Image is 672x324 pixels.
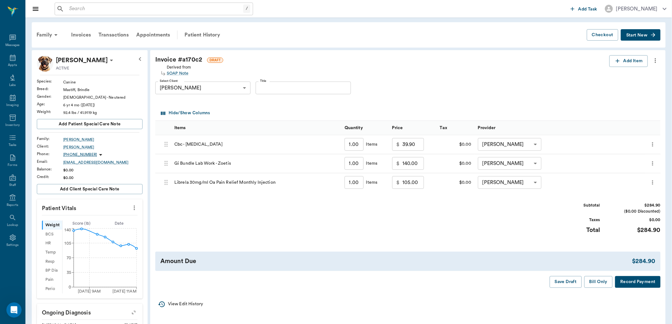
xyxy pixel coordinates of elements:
[29,3,42,15] button: Close drawer
[478,176,541,189] div: [PERSON_NAME]
[9,143,17,148] div: Tasks
[37,199,143,215] p: Patient Vitals
[160,79,178,83] label: Select Client
[37,136,63,142] div: Family :
[389,121,437,135] div: Price
[63,144,143,150] a: [PERSON_NAME]
[67,256,71,260] tspan: 70
[42,239,62,248] div: HR
[9,83,16,88] div: Labs
[33,27,64,43] div: Family
[63,152,97,157] p: [PHONE_NUMBER]
[632,257,655,266] div: $284.90
[478,157,541,170] div: [PERSON_NAME]
[37,174,63,180] div: Credit :
[67,271,71,274] tspan: 35
[37,151,63,157] div: Phone :
[56,55,108,65] div: Maverick Steward
[155,82,251,94] div: [PERSON_NAME]
[584,276,613,288] button: Bill Only
[364,141,378,148] div: Items
[648,158,657,169] button: more
[64,241,71,245] tspan: 105
[63,167,143,173] div: $0.00
[587,29,618,41] button: Checkout
[207,58,223,63] span: DRAFT
[243,4,250,13] div: /
[478,119,496,137] div: Provider
[167,70,191,76] a: SOAP Note
[5,43,20,48] div: Messages
[42,284,62,294] div: Perio
[402,176,424,189] input: 0.00
[6,302,22,318] iframe: Intercom live chat
[171,135,341,154] div: Cbc - [MEDICAL_DATA]
[59,121,120,128] span: Add patient Special Care Note
[553,202,600,208] div: Subtotal
[615,276,661,288] button: Record Payment
[397,179,400,186] p: $
[167,63,191,76] div: Derived from
[648,177,657,188] button: more
[613,202,661,208] div: $284.90
[553,226,600,235] div: Total
[553,217,600,223] div: Taxes
[181,27,224,43] a: Patient History
[42,221,62,230] div: Weight
[648,139,657,150] button: more
[37,159,63,164] div: Email :
[64,228,71,232] tspan: 140
[78,289,101,293] tspan: [DATE] 9AM
[56,55,108,65] p: [PERSON_NAME]
[478,138,541,151] div: [PERSON_NAME]
[63,221,100,227] div: Score ( lb )
[397,141,400,148] p: $
[437,173,475,192] div: $0.00
[364,160,378,167] div: Items
[37,304,143,320] p: Ongoing diagnosis
[613,226,661,235] div: $284.90
[37,119,143,129] button: Add patient Special Care Note
[6,243,19,248] div: Settings
[437,154,475,173] div: $0.00
[174,119,186,137] div: Items
[364,179,378,186] div: Items
[37,143,63,149] div: Client :
[168,301,203,307] p: View Edit History
[5,123,20,128] div: Inventory
[37,109,63,115] div: Weight :
[260,79,266,83] label: Title
[63,137,143,142] a: [PERSON_NAME]
[7,203,18,208] div: Reports
[402,138,424,151] input: 0.00
[69,285,71,289] tspan: 0
[8,163,17,168] div: Forms
[67,4,243,13] input: Search
[129,202,139,213] button: more
[37,78,63,84] div: Species :
[63,160,143,165] a: [EMAIL_ADDRESS][DOMAIN_NAME]
[341,121,389,135] div: Quantity
[112,289,137,293] tspan: [DATE] 11AM
[37,101,63,107] div: Age :
[345,119,363,137] div: Quantity
[95,27,132,43] div: Transactions
[171,121,341,135] div: Items
[63,175,143,181] div: $0.00
[132,27,174,43] a: Appointments
[437,121,475,135] div: Tax
[171,154,341,173] div: Gi Bundle Lab Work - Zoetis
[621,29,661,41] button: Start New
[63,87,143,93] div: Mastiff, Brindle
[42,266,62,275] div: BP Dia
[613,208,661,215] div: ($0.00 Discounted)
[63,79,143,85] div: Canine
[155,55,609,64] div: Invoice # a170c2
[67,27,95,43] a: Invoices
